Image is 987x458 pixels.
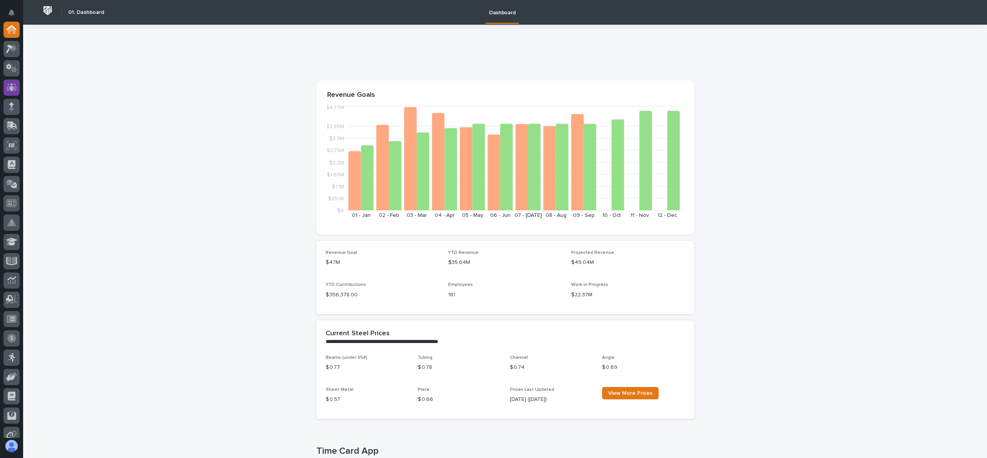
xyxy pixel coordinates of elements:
[571,259,685,267] p: $49.04M
[326,387,353,392] span: Sheet Metal
[571,282,608,287] span: Work in Progress
[630,213,649,218] text: 11 - Nov
[571,250,614,255] span: Projected Revenue
[407,213,427,218] text: 03 - Mar
[40,3,55,18] img: Workspace Logo
[515,213,542,218] text: 07 - [DATE]
[657,213,677,218] text: 12 - Dec
[418,355,432,360] span: Tubing
[510,387,554,392] span: Prices Last Updated
[351,213,370,218] text: 01 - Jan
[490,213,510,218] text: 06 - Jun
[510,355,528,360] span: Channel
[602,387,659,399] a: View More Prices
[545,213,566,218] text: 08 - Aug
[510,363,593,372] p: $ 0.74
[326,105,344,110] tspan: $4.77M
[326,148,344,153] tspan: $2.75M
[510,395,593,404] p: [DATE] ([DATE])
[571,291,685,299] p: $22.37M
[448,291,562,299] p: 181
[448,259,562,267] p: $35.64M
[326,355,367,360] span: Beams (under 55#)
[326,250,357,255] span: Revenue Goal
[462,213,483,218] text: 05 - May
[3,438,20,454] button: users-avatar
[327,91,683,100] p: Revenue Goals
[326,259,439,267] p: $47M
[326,395,409,404] p: $ 0.57
[418,387,430,392] span: Plate
[418,363,501,372] p: $ 0.78
[326,124,344,129] tspan: $3.85M
[326,330,390,338] h2: Current Steel Prices
[326,363,409,372] p: $ 0.77
[3,5,20,21] button: Notifications
[329,160,344,165] tspan: $2.2M
[448,250,479,255] span: YTD Revenue
[418,395,501,404] p: $ 0.66
[328,196,344,201] tspan: $550K
[602,355,615,360] span: Angle
[379,213,399,218] text: 02 - Feb
[326,291,439,299] p: $ 356,378.00
[602,213,621,218] text: 10 - Oct
[608,390,652,396] span: View More Prices
[326,282,366,287] span: YTD Contributions
[327,172,344,177] tspan: $1.65M
[329,136,344,141] tspan: $3.3M
[434,213,454,218] text: 04 - Apr
[68,9,104,16] h2: 01. Dashboard
[573,213,595,218] text: 09 - Sep
[448,282,473,287] span: Employees
[602,363,685,372] p: $ 0.69
[332,184,344,189] tspan: $1.1M
[337,208,344,213] tspan: $0
[316,446,691,457] p: Time Card App
[10,9,20,22] div: Notifications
